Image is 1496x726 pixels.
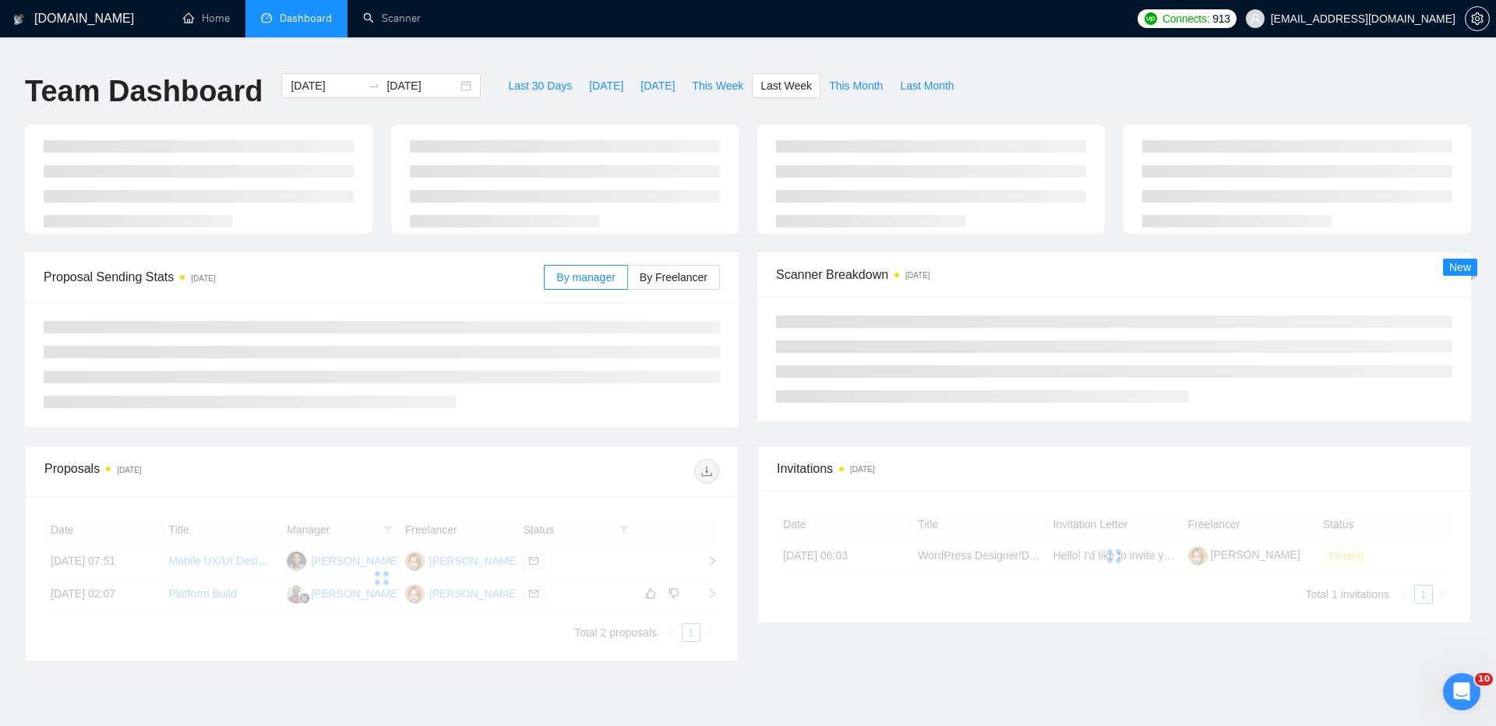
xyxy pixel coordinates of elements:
span: user [1250,13,1261,24]
span: [DATE] [640,77,675,94]
span: dashboard [261,12,272,23]
span: Scanner Breakdown [776,265,1452,284]
button: Last 30 Days [499,73,580,98]
a: homeHome [183,12,230,25]
button: This Month [820,73,891,98]
span: swap-right [368,79,380,92]
time: [DATE] [117,466,141,474]
span: This Week [692,77,743,94]
span: Last Month [900,77,954,94]
span: Dashboard [280,12,332,25]
iframe: Intercom live chat [1443,673,1480,710]
span: to [368,79,380,92]
span: Proposal Sending Stats [44,267,544,287]
span: Last Week [760,77,812,94]
button: Last Week [752,73,820,98]
span: [DATE] [589,77,623,94]
span: New [1449,261,1471,273]
span: Invitations [777,459,1452,478]
time: [DATE] [905,271,930,280]
button: This Week [683,73,752,98]
span: 913 [1212,10,1230,27]
input: Start date [291,77,362,94]
button: [DATE] [580,73,632,98]
span: By Freelancer [640,271,707,284]
h1: Team Dashboard [25,73,263,110]
img: logo [13,7,24,32]
a: setting [1465,12,1490,25]
span: Last 30 Days [508,77,572,94]
span: setting [1466,12,1489,25]
span: Connects: [1163,10,1209,27]
a: searchScanner [363,12,421,25]
time: [DATE] [850,465,874,474]
span: By manager [556,271,615,284]
button: Last Month [891,73,962,98]
img: upwork-logo.png [1145,12,1157,25]
input: End date [386,77,457,94]
span: This Month [829,77,883,94]
span: 10 [1475,673,1493,685]
time: [DATE] [191,274,215,283]
div: Proposals [44,459,382,484]
button: [DATE] [632,73,683,98]
button: setting [1465,6,1490,31]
